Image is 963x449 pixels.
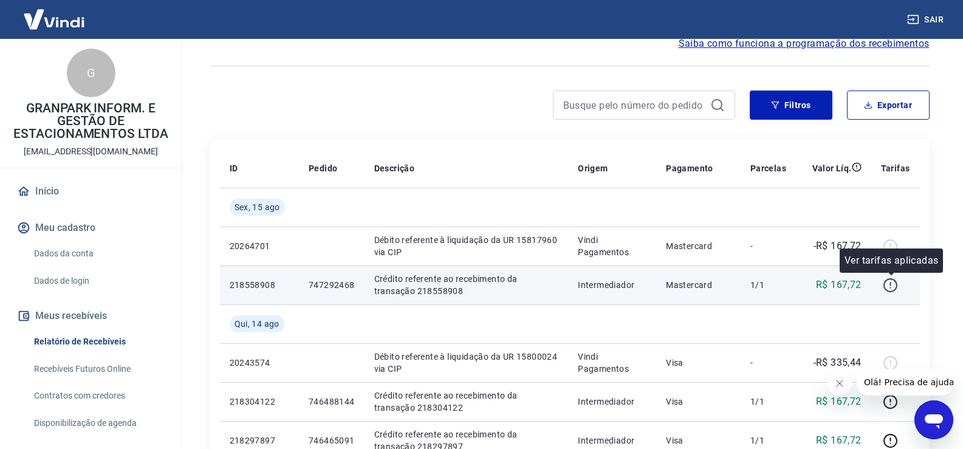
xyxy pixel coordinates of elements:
[29,383,167,408] a: Contratos com credores
[814,239,862,253] p: -R$ 167,72
[812,162,852,174] p: Valor Líq.
[309,396,355,408] p: 746488144
[578,351,646,375] p: Vindi Pagamentos
[15,1,94,38] img: Vindi
[666,357,731,369] p: Visa
[230,240,289,252] p: 20264701
[230,434,289,447] p: 218297897
[750,434,786,447] p: 1/1
[905,9,948,31] button: Sair
[29,411,167,436] a: Disponibilização de agenda
[578,396,646,408] p: Intermediador
[816,278,862,292] p: R$ 167,72
[235,201,280,213] span: Sex, 15 ago
[230,279,289,291] p: 218558908
[374,234,559,258] p: Débito referente à liquidação da UR 15817960 via CIP
[666,396,731,408] p: Visa
[235,318,279,330] span: Qui, 14 ago
[309,162,337,174] p: Pedido
[374,162,415,174] p: Descrição
[15,178,167,205] a: Início
[29,357,167,382] a: Recebíveis Futuros Online
[15,214,167,241] button: Meu cadastro
[230,162,238,174] p: ID
[666,162,713,174] p: Pagamento
[750,162,786,174] p: Parcelas
[29,241,167,266] a: Dados da conta
[230,357,289,369] p: 20243574
[563,96,705,114] input: Busque pelo número do pedido
[578,434,646,447] p: Intermediador
[750,396,786,408] p: 1/1
[374,351,559,375] p: Débito referente à liquidação da UR 15800024 via CIP
[857,369,953,396] iframe: Mensagem da empresa
[578,162,608,174] p: Origem
[374,273,559,297] p: Crédito referente ao recebimento da transação 218558908
[750,279,786,291] p: 1/1
[309,434,355,447] p: 746465091
[230,396,289,408] p: 218304122
[750,240,786,252] p: -
[881,162,910,174] p: Tarifas
[845,253,938,268] p: Ver tarifas aplicadas
[666,434,731,447] p: Visa
[914,400,953,439] iframe: Botão para abrir a janela de mensagens
[750,91,832,120] button: Filtros
[666,279,731,291] p: Mastercard
[578,279,646,291] p: Intermediador
[828,371,852,396] iframe: Fechar mensagem
[10,102,172,140] p: GRANPARK INFORM. E GESTÃO DE ESTACIONAMENTOS LTDA
[679,36,930,51] a: Saiba como funciona a programação dos recebimentos
[309,279,355,291] p: 747292468
[578,234,646,258] p: Vindi Pagamentos
[15,303,167,329] button: Meus recebíveis
[814,355,862,370] p: -R$ 335,44
[67,49,115,97] div: G
[24,145,158,158] p: [EMAIL_ADDRESS][DOMAIN_NAME]
[750,357,786,369] p: -
[29,329,167,354] a: Relatório de Recebíveis
[374,389,559,414] p: Crédito referente ao recebimento da transação 218304122
[847,91,930,120] button: Exportar
[666,240,731,252] p: Mastercard
[816,433,862,448] p: R$ 167,72
[816,394,862,409] p: R$ 167,72
[7,9,102,18] span: Olá! Precisa de ajuda?
[29,269,167,293] a: Dados de login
